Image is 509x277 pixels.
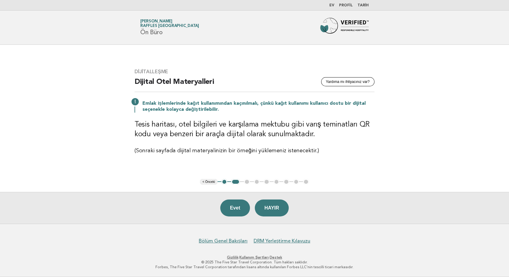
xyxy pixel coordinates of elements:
[235,180,237,184] font: 2
[140,24,199,28] font: Raffles [GEOGRAPHIC_DATA]
[200,179,217,185] button: < Önceki
[238,255,239,259] font: ·
[339,4,352,7] a: Profil
[270,255,282,259] a: Destek
[140,19,199,28] a: [PERSON_NAME]Raffles [GEOGRAPHIC_DATA]
[230,205,240,210] font: Evet
[199,238,248,244] a: Bölüm Genel Bakışları
[140,29,162,36] font: Ön Büro
[231,179,240,185] button: 2
[320,18,369,37] img: Forbes Seyahat Rehberi
[326,80,370,84] font: Yardıma mı ihtiyacınız var?
[321,77,375,86] button: Yardıma mı ihtiyacınız var?
[269,255,270,259] font: ·
[142,101,366,112] font: Emlak işlemlerinde kağıt kullanımından kaçınılmalı, çünkü kağıt kullanımı kullanıcı dostu bir dij...
[255,200,289,216] button: HAYIR
[135,121,370,138] font: Tesis haritası, otel bilgileri ve karşılama mektubu gibi varış teminatları QR kodu veya benzeri b...
[221,179,228,185] button: 1
[264,205,279,210] font: HAYIR
[239,255,269,259] a: Kullanım Şartları
[358,4,369,7] a: Tarih
[135,69,168,74] font: Dijitalleşme
[254,238,310,244] a: DRM Yerleştirme Kılavuzu
[223,180,225,184] font: 1
[155,265,354,269] font: Forbes, The Five Star Travel Corporation tarafından lisans altında kullanılan Forbes LLC'nin tesc...
[202,180,215,183] font: < Önceki
[201,260,308,264] font: © 2025 The Five Star Travel Corporation. Tüm hakları saklıdır.
[135,148,319,153] font: (Sonraki sayfada dijital materyalinizin bir örneğini yüklemeniz istenecektir.)
[220,200,250,216] button: Evet
[329,4,334,7] a: Ev
[227,255,238,259] a: Gizlilik
[135,78,214,86] font: Dijital Otel Materyalleri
